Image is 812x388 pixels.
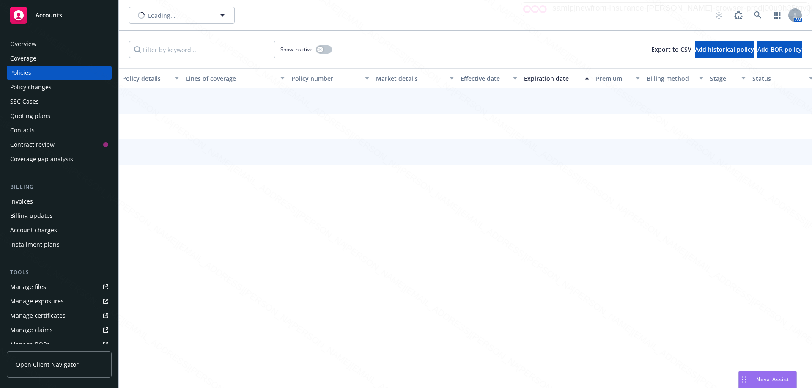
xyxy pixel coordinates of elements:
a: Invoices [7,195,112,208]
button: Expiration date [521,68,593,88]
a: Contract review [7,138,112,151]
button: Policy number [288,68,373,88]
a: Manage files [7,280,112,294]
div: Manage files [10,280,46,294]
div: Drag to move [739,371,749,388]
a: Accounts [7,3,112,27]
a: Coverage gap analysis [7,152,112,166]
div: Coverage [10,52,36,65]
div: Billing [7,183,112,191]
span: Add BOR policy [757,45,802,53]
span: Add historical policy [695,45,754,53]
div: Tools [7,268,112,277]
div: Billing method [647,74,694,83]
span: Show inactive [280,46,313,53]
div: Invoices [10,195,33,208]
a: Overview [7,37,112,51]
div: Policy changes [10,80,52,94]
a: Manage BORs [7,338,112,351]
div: SSC Cases [10,95,39,108]
div: Stage [710,74,736,83]
div: Billing updates [10,209,53,223]
span: Open Client Navigator [16,360,79,369]
a: Policy changes [7,80,112,94]
button: Billing method [643,68,707,88]
button: Lines of coverage [182,68,288,88]
button: Nova Assist [738,371,797,388]
a: Manage exposures [7,294,112,308]
span: Loading... [148,11,176,20]
button: Add BOR policy [757,41,802,58]
div: Overview [10,37,36,51]
a: Installment plans [7,238,112,251]
input: Filter by keyword... [129,41,275,58]
a: Coverage [7,52,112,65]
button: Market details [373,68,457,88]
div: Manage claims [10,323,53,337]
a: Start snowing [710,7,727,24]
span: Export to CSV [651,45,691,53]
a: Search [749,7,766,24]
button: Premium [593,68,643,88]
div: Manage exposures [10,294,64,308]
div: Expiration date [524,74,580,83]
span: Nova Assist [756,376,790,383]
div: Policy details [122,74,170,83]
div: Contract review [10,138,55,151]
button: Policy details [119,68,182,88]
span: Accounts [36,12,62,19]
div: Effective date [461,74,508,83]
div: Market details [376,74,444,83]
div: Account charges [10,223,57,237]
div: Contacts [10,124,35,137]
button: Add historical policy [695,41,754,58]
div: Status [752,74,804,83]
div: Manage certificates [10,309,66,322]
div: Premium [596,74,631,83]
button: Export to CSV [651,41,691,58]
a: Report a Bug [730,7,747,24]
a: Policies [7,66,112,80]
a: Account charges [7,223,112,237]
div: Policies [10,66,31,80]
button: Loading... [129,7,235,24]
a: SSC Cases [7,95,112,108]
button: Effective date [457,68,521,88]
a: Billing updates [7,209,112,223]
a: Manage certificates [7,309,112,322]
div: Coverage gap analysis [10,152,73,166]
div: Installment plans [10,238,60,251]
a: Switch app [769,7,786,24]
button: Stage [707,68,749,88]
a: Contacts [7,124,112,137]
div: Manage BORs [10,338,50,351]
div: Lines of coverage [186,74,275,83]
div: Quoting plans [10,109,50,123]
a: Quoting plans [7,109,112,123]
div: Policy number [291,74,360,83]
a: Manage claims [7,323,112,337]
